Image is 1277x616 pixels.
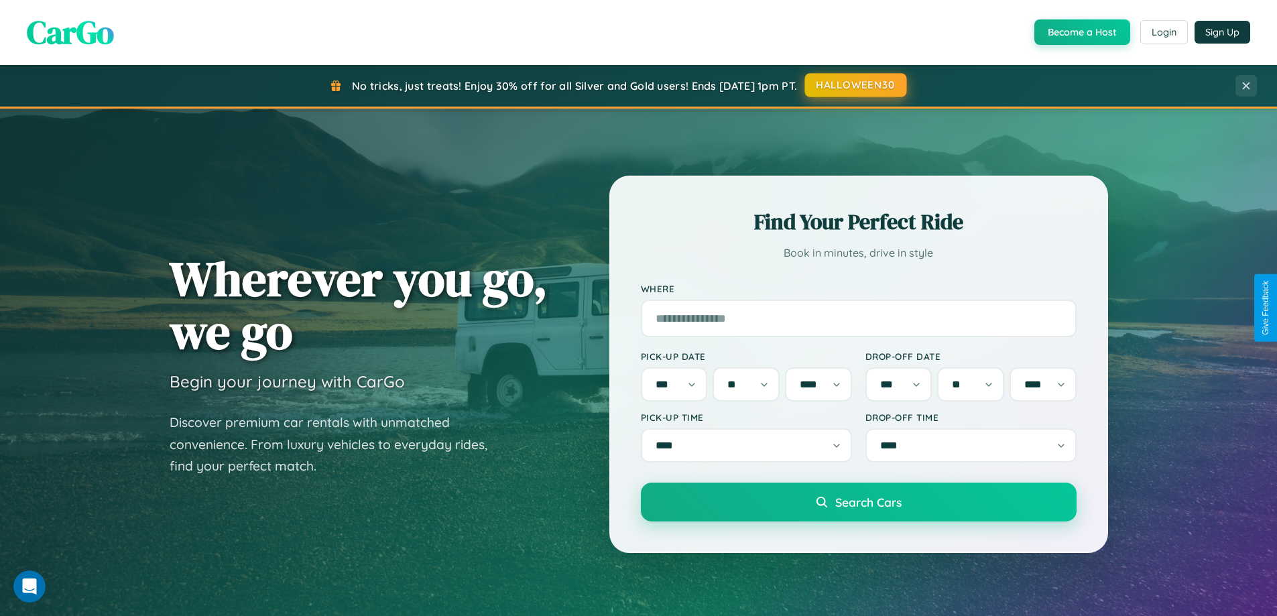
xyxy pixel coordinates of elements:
[352,79,797,93] span: No tricks, just treats! Enjoy 30% off for all Silver and Gold users! Ends [DATE] 1pm PT.
[170,252,548,358] h1: Wherever you go, we go
[641,351,852,362] label: Pick-up Date
[641,283,1077,294] label: Where
[1034,19,1130,45] button: Become a Host
[1261,281,1270,335] div: Give Feedback
[641,412,852,423] label: Pick-up Time
[13,570,46,603] iframe: Intercom live chat
[170,371,405,391] h3: Begin your journey with CarGo
[805,73,907,97] button: HALLOWEEN30
[641,207,1077,237] h2: Find Your Perfect Ride
[1140,20,1188,44] button: Login
[27,10,114,54] span: CarGo
[641,483,1077,521] button: Search Cars
[865,412,1077,423] label: Drop-off Time
[1195,21,1250,44] button: Sign Up
[865,351,1077,362] label: Drop-off Date
[835,495,902,509] span: Search Cars
[641,243,1077,263] p: Book in minutes, drive in style
[170,412,505,477] p: Discover premium car rentals with unmatched convenience. From luxury vehicles to everyday rides, ...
